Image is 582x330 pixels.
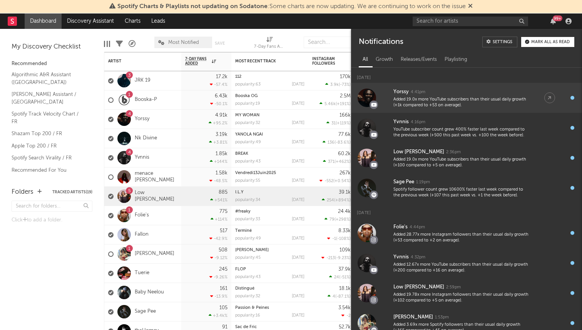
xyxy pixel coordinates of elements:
[393,147,444,157] div: Low [PERSON_NAME]
[146,13,171,29] a: Leads
[351,248,582,278] a: Yvnnis4:32pmAdded 12.67x more YouTube subscribers than their usual daily growth (+200 compared to...
[292,121,304,125] div: [DATE]
[235,198,261,202] div: popularity: 34
[339,113,351,118] div: 166k
[235,59,293,64] div: Most Recent Track
[235,286,304,291] div: Distingué
[393,253,409,262] div: Yvnnis
[292,140,304,144] div: [DATE]
[210,159,227,164] div: +144 %
[12,142,85,150] a: Apple Top 200 / FR
[351,143,582,173] a: Low [PERSON_NAME]2:36pmAdded 19.0x more YouTube subscribers than their usual daily growth (+100 c...
[372,53,397,66] div: Growth
[209,121,227,126] div: +95.2 %
[435,315,449,320] div: 1:53pm
[334,179,350,183] span: +0.54 %
[215,94,227,99] div: 6.43k
[219,248,227,253] div: 508
[135,97,157,103] a: Booska-P
[351,218,582,248] a: Folie's4:44pmAdded 28.77x more Instagram followers than their usual daily growth (+53 compared to...
[119,13,146,29] a: Charts
[339,248,351,253] div: 109k
[340,275,350,280] span: -51 %
[441,53,471,66] div: Playlisting
[235,113,259,117] a: MY WOMAN
[235,94,258,98] a: Booska OG
[117,3,466,10] span: : Some charts are now updating. We are continuing to work on the issue
[292,179,304,183] div: [DATE]
[135,251,174,257] a: [PERSON_NAME]
[12,166,85,174] a: Recommended For You
[235,306,269,310] a: Passion & Peines
[336,295,350,299] span: -87.1 %
[235,152,248,156] a: BREAK
[333,295,335,299] span: 4
[220,228,227,233] div: 517
[216,74,227,79] div: 17.2k
[329,275,351,280] div: ( )
[235,306,304,310] div: Passion & Peines
[340,74,351,79] div: 170k
[553,15,562,21] div: 99 +
[411,255,425,260] div: 4:32pm
[12,188,33,197] div: Folders
[235,102,260,106] div: popularity: 19
[339,286,351,291] div: 18.1k
[12,154,85,162] a: Spotify Search Virality / FR
[531,40,570,44] div: Mark all as read
[235,286,254,291] a: Distingué
[215,113,227,118] div: 4.91k
[413,17,528,26] input: Search for artists
[393,187,529,199] div: Spotify follower count grew 10600% faster last week compared to the previous week (+107 this past...
[351,68,582,83] div: [DATE]
[235,275,261,279] div: popularity: 43
[325,82,351,87] div: ( )
[235,190,243,194] a: I.L.Y
[393,223,408,232] div: Folie's
[210,255,227,260] div: -9.12 %
[219,305,227,310] div: 105
[351,83,582,113] a: Yorssy4:41pmAdded 19.0x more YouTube subscribers than their usual daily growth (+1k compared to +...
[219,190,227,195] div: 885
[292,102,304,106] div: [DATE]
[292,82,304,87] div: [DATE]
[235,294,260,298] div: popularity: 32
[393,283,444,292] div: Low [PERSON_NAME]
[116,33,123,55] div: Filters
[323,140,351,145] div: ( )
[209,275,227,280] div: -9.26 %
[351,113,582,143] a: Yvnnis4:16pmYouTube subscriber count grew 400% faster last week compared to the previous week (+5...
[319,101,351,106] div: ( )
[235,75,241,79] a: 112
[337,237,350,241] span: -108 %
[12,59,92,69] div: Recommended
[235,159,261,164] div: popularity: 43
[235,209,304,214] div: #freaky
[235,229,304,233] div: Terminé
[12,129,85,138] a: Shazam Top 200 / FR
[351,203,582,218] div: [DATE]
[393,117,409,127] div: Yvnnis
[292,217,304,221] div: [DATE]
[135,270,149,276] a: Tuerie
[219,267,227,272] div: 245
[168,40,199,45] span: Most Notified
[331,121,336,126] span: 31
[393,292,529,304] div: Added 19.78x more Instagram followers than their usual daily growth (+102 compared to +5 on avera...
[397,53,441,66] div: Releases/Events
[235,325,304,329] div: Sac de Fric
[235,236,261,241] div: popularity: 49
[235,132,304,137] div: YANOLA NGAI
[482,37,517,47] a: Settings
[117,3,268,10] span: Spotify Charts & Playlists not updating on Sodatone
[210,294,227,299] div: -13.9 %
[12,90,85,106] a: [PERSON_NAME] Assistant / [GEOGRAPHIC_DATA]
[216,132,227,137] div: 3.19k
[393,313,433,322] div: [PERSON_NAME]
[135,135,157,142] a: Nk Divine
[292,236,304,241] div: [DATE]
[337,121,350,126] span: +119 %
[328,294,351,299] div: ( )
[135,212,149,219] a: Folie's
[327,198,334,203] span: 254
